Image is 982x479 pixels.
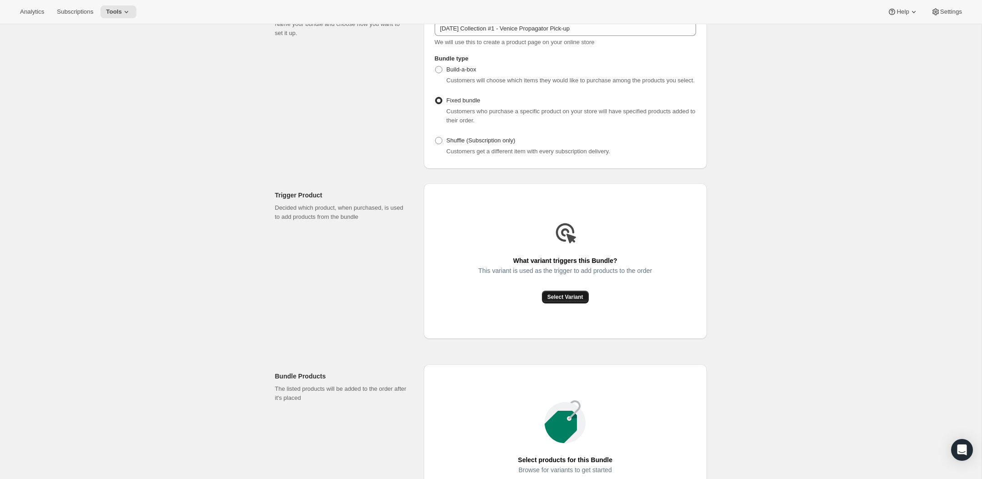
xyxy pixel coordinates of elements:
[547,293,583,301] span: Select Variant
[435,55,468,62] span: Bundle type
[446,148,610,155] span: Customers get a different item with every subscription delivery.
[20,8,44,15] span: Analytics
[897,8,909,15] span: Help
[542,291,589,303] button: Select Variant
[446,108,696,124] span: Customers who purchase a specific product on your store will have specified products added to the...
[446,77,695,84] span: Customers will choose which items they would like to purchase among the products you select.
[275,384,409,403] p: The listed products will be added to the order after it's placed
[518,464,611,476] span: Browse for variants to get started
[57,8,93,15] span: Subscriptions
[446,137,516,144] span: Shuffle (Subscription only)
[435,21,696,36] input: ie. Smoothie box
[940,8,962,15] span: Settings
[51,5,99,18] button: Subscriptions
[446,97,480,104] span: Fixed bundle
[446,66,476,73] span: Build-a-box
[435,39,595,45] span: We will use this to create a product page on your online store
[106,8,122,15] span: Tools
[882,5,923,18] button: Help
[513,254,617,267] span: What variant triggers this Bundle?
[15,5,50,18] button: Analytics
[275,20,409,38] p: Name your bundle and choose how you want to set it up.
[951,439,973,461] div: Open Intercom Messenger
[275,372,409,381] h2: Bundle Products
[100,5,136,18] button: Tools
[275,203,409,222] p: Decided which product, when purchased, is used to add products from the bundle
[926,5,967,18] button: Settings
[478,264,652,277] span: This variant is used as the trigger to add products to the order
[275,191,409,200] h2: Trigger Product
[518,454,612,466] span: Select products for this Bundle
